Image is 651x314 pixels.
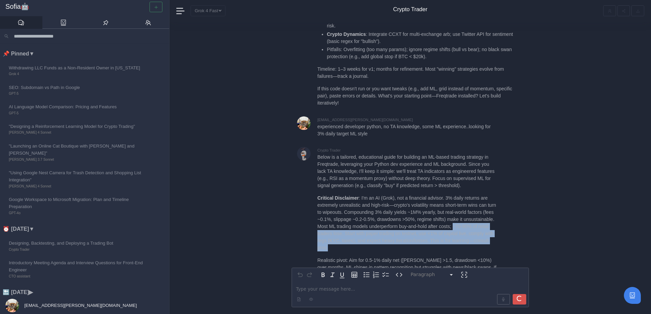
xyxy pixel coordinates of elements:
[393,6,428,13] h4: Crypto Trader
[337,270,347,279] button: Underline
[9,103,145,110] span: AI Language Model Comparison: Pricing and Features
[9,84,145,91] span: SEO: Subdomain vs Path in Google
[9,210,145,216] span: GPT-4o
[327,15,519,29] li: : Use Prophet/LSTM for predictions (via freqtrade-ml); implement VaR for portfolio risk.
[3,288,169,297] li: 🔙 [DATE] ▶
[317,85,519,107] p: If this code doesn't run or you want tweaks (e.g., add ML, grid instead of momentum, specific pai...
[9,240,145,247] span: Designing, Backtesting, and Deploying a Trading Bot
[317,195,497,251] p: : I'm an AI (Grok), not a financial advisor. 3% daily returns are extremely unrealistic and high-...
[362,270,371,279] button: Bulleted list
[327,31,519,45] li: : Integrate CCXT for multi-exchange arb; use Twitter API for sentiment (basic regex for "bullish").
[317,257,497,278] p: Realistic pivot: Aim for 0.5-1% daily net ([PERSON_NAME] >1.5, drawdown <10%) over months. ML shi...
[317,116,529,123] div: [EMAIL_ADDRESS][PERSON_NAME][DOMAIN_NAME]
[11,31,165,41] input: Search conversations
[9,64,145,71] span: Withdrawing LLC Funds as a Non-Resident Owner in [US_STATE]
[3,49,169,58] li: 📌 Pinned ▼
[9,142,145,157] span: "Launching an Online Cat Boutique with [PERSON_NAME] and [PERSON_NAME]"
[408,270,457,279] button: Block type
[23,303,137,308] span: [EMAIL_ADDRESS][PERSON_NAME][DOMAIN_NAME]
[317,154,497,189] p: Below is a tailored, educational guide for building an ML-based trading strategy in Freqtrade, le...
[362,270,390,279] div: toggle group
[9,130,145,135] span: [PERSON_NAME] 4 Sonnet
[317,66,519,80] p: Timeline: 1–3 weeks for v1; months for refinement. Most "winning" strategies evolve from failures...
[327,46,519,60] li: Pitfalls: Overfitting (too many params); ignore regime shifts (bull vs bear); no black swan prote...
[318,270,328,279] button: Bold
[327,31,366,37] strong: Crypto Dynamics
[3,225,169,233] li: ⏰ [DATE] ▼
[9,259,145,274] span: Introductory Meeting Agenda and Interview Questions for Front-End Engineer
[9,111,145,116] span: GPT-5
[5,3,164,11] a: Sofia🤖
[9,247,145,252] span: Crypto Trader
[394,270,404,279] button: Inline code format
[9,71,145,77] span: Grok 4
[9,123,145,130] span: "Designing a Reinforcement Learning Model for Crypto Trading"
[292,282,529,307] div: editable markdown
[9,169,145,184] span: "Using Google Nest Camera for Trash Detection and Shopping List Integration"
[317,147,529,154] div: Crypto Trader
[317,123,497,137] p: experienced developer python, no TA knowledge, some ML experience..looking for 3% daily target ML...
[328,270,337,279] button: Italic
[9,196,145,210] span: Google Workspace to Microsoft Migration: Plan and Timeline Preparation
[371,270,381,279] button: Numbered list
[317,195,359,201] strong: Critical Disclaimer
[9,91,145,96] span: GPT-5
[381,270,390,279] button: Check list
[9,274,145,279] span: CTO assistant
[9,157,145,162] span: [PERSON_NAME] 3.7 Sonnet
[9,184,145,189] span: [PERSON_NAME] 4 Sonnet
